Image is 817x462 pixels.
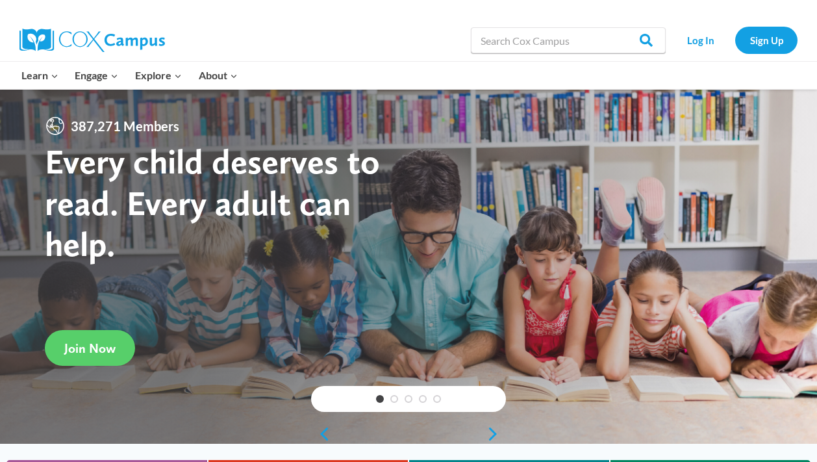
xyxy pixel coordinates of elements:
[45,140,380,264] strong: Every child deserves to read. Every adult can help.
[13,62,245,89] nav: Primary Navigation
[672,27,798,53] nav: Secondary Navigation
[672,27,729,53] a: Log In
[433,395,441,403] a: 5
[405,395,412,403] a: 3
[45,330,135,366] a: Join Now
[199,67,238,84] span: About
[311,421,506,447] div: content slider buttons
[19,29,165,52] img: Cox Campus
[486,426,506,442] a: next
[419,395,427,403] a: 4
[64,340,116,356] span: Join Now
[311,426,331,442] a: previous
[75,67,118,84] span: Engage
[390,395,398,403] a: 2
[471,27,666,53] input: Search Cox Campus
[735,27,798,53] a: Sign Up
[376,395,384,403] a: 1
[66,116,184,136] span: 387,271 Members
[21,67,58,84] span: Learn
[135,67,182,84] span: Explore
